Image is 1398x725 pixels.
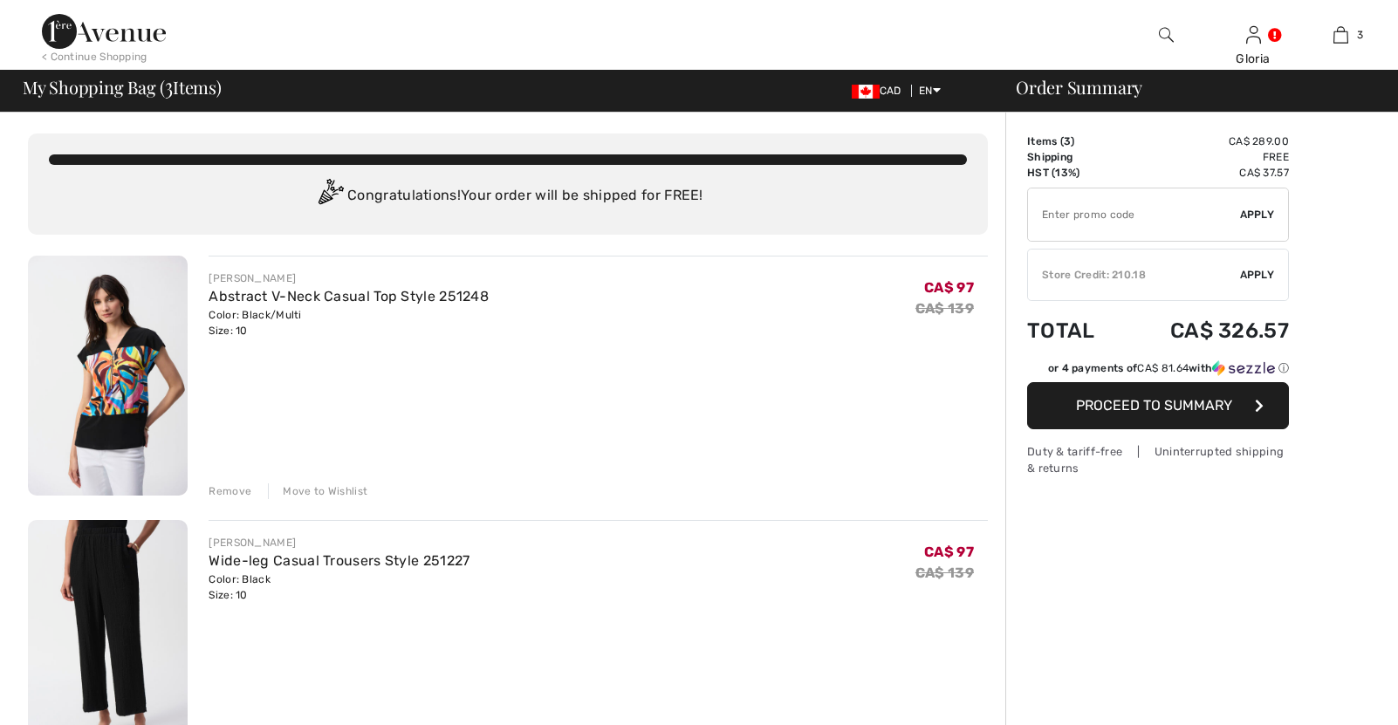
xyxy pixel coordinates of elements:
[49,179,967,214] div: Congratulations! Your order will be shipped for FREE!
[28,256,188,496] img: Abstract V-Neck Casual Top Style 251248
[209,483,251,499] div: Remove
[209,535,469,551] div: [PERSON_NAME]
[924,279,974,296] span: CA$ 97
[1027,133,1122,149] td: Items ( )
[1027,443,1289,476] div: Duty & tariff-free | Uninterrupted shipping & returns
[1122,165,1289,181] td: CA$ 37.57
[1240,207,1275,222] span: Apply
[852,85,908,97] span: CAD
[209,288,489,304] a: Abstract V-Neck Casual Top Style 251248
[1137,362,1189,374] span: CA$ 81.64
[1122,133,1289,149] td: CA$ 289.00
[42,49,147,65] div: < Continue Shopping
[1240,267,1275,283] span: Apply
[1333,24,1348,45] img: My Bag
[1246,26,1261,43] a: Sign In
[852,85,880,99] img: Canadian Dollar
[1298,24,1383,45] a: 3
[1357,27,1363,43] span: 3
[312,179,347,214] img: Congratulation2.svg
[995,79,1388,96] div: Order Summary
[268,483,367,499] div: Move to Wishlist
[1028,267,1240,283] div: Store Credit: 210.18
[1028,188,1240,241] input: Promo code
[1027,360,1289,382] div: or 4 payments ofCA$ 81.64withSezzle Click to learn more about Sezzle
[1027,301,1122,360] td: Total
[1048,360,1289,376] div: or 4 payments of with
[1027,382,1289,429] button: Proceed to Summary
[23,79,222,96] span: My Shopping Bag ( Items)
[209,270,489,286] div: [PERSON_NAME]
[42,14,166,49] img: 1ère Avenue
[209,552,469,569] a: Wide-leg Casual Trousers Style 251227
[1122,149,1289,165] td: Free
[1246,24,1261,45] img: My Info
[915,300,974,317] s: CA$ 139
[209,571,469,603] div: Color: Black Size: 10
[924,544,974,560] span: CA$ 97
[1212,360,1275,376] img: Sezzle
[915,564,974,581] s: CA$ 139
[1122,301,1289,360] td: CA$ 326.57
[1210,50,1296,68] div: Gloria
[1159,24,1174,45] img: search the website
[919,85,941,97] span: EN
[209,307,489,339] div: Color: Black/Multi Size: 10
[165,74,173,97] span: 3
[1027,149,1122,165] td: Shipping
[1076,397,1232,414] span: Proceed to Summary
[1064,135,1071,147] span: 3
[1027,165,1122,181] td: HST (13%)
